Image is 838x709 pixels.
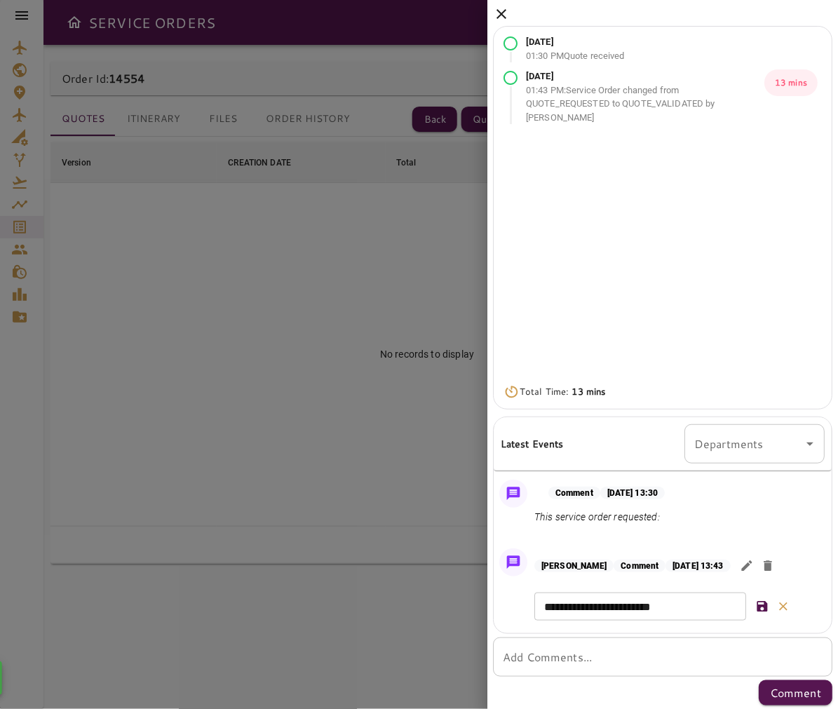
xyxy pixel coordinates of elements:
p: Total Time: [520,385,605,399]
p: [DATE] [526,35,625,49]
p: Comment [614,560,665,572]
p: [DATE] [526,69,764,83]
b: 13 mins [572,385,605,398]
p: [PERSON_NAME] [534,560,614,572]
p: 01:43 PM : Service Order changed from QUOTE_REQUESTED to QUOTE_VALIDATED by [PERSON_NAME] [526,83,764,125]
p: 01:30 PM Quote received [526,49,625,63]
h6: Latest Events [501,436,563,452]
button: Open [800,434,820,454]
img: Timer Icon [504,385,520,399]
p: This service order requested: [534,510,665,525]
p: [DATE] 13:30 [600,487,665,499]
p: Comment [770,684,821,701]
img: Message Icon [504,553,523,572]
p: [DATE] 13:43 [665,560,730,572]
p: 13 mins [764,69,818,96]
button: Comment [759,680,832,705]
img: Message Icon [504,484,523,504]
p: Comment [548,487,600,499]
